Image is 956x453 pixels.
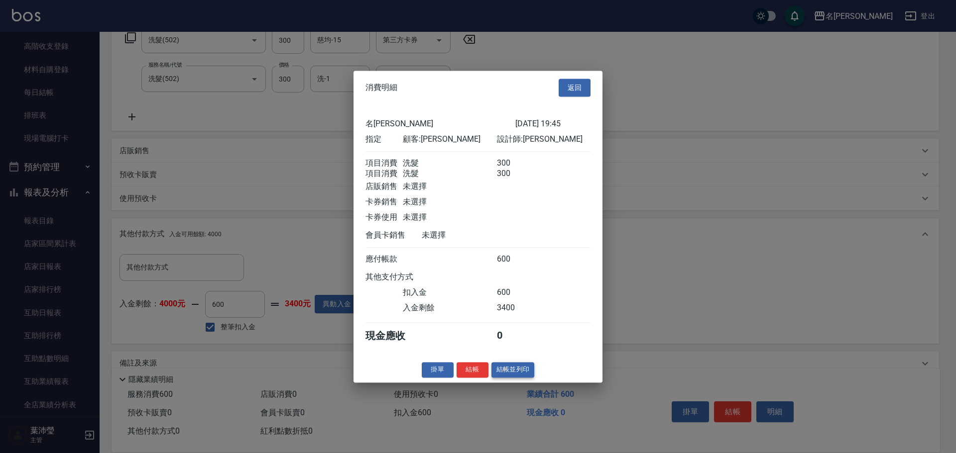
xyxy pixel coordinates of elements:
[365,272,441,282] div: 其他支付方式
[497,158,534,169] div: 300
[491,362,535,377] button: 結帳並列印
[403,287,496,298] div: 扣入金
[365,83,397,92] span: 消費明細
[497,134,591,145] div: 設計師: [PERSON_NAME]
[422,362,454,377] button: 掛單
[403,158,496,169] div: 洗髮
[457,362,488,377] button: 結帳
[422,230,515,241] div: 未選擇
[403,169,496,179] div: 洗髮
[497,303,534,313] div: 3400
[497,287,534,298] div: 600
[403,197,496,207] div: 未選擇
[365,158,403,169] div: 項目消費
[403,303,496,313] div: 入金剩餘
[365,119,515,129] div: 名[PERSON_NAME]
[497,169,534,179] div: 300
[365,134,403,145] div: 指定
[365,169,403,179] div: 項目消費
[515,119,591,129] div: [DATE] 19:45
[365,329,422,343] div: 現金應收
[365,197,403,207] div: 卡券銷售
[365,254,403,265] div: 應付帳款
[559,79,591,97] button: 返回
[365,230,422,241] div: 會員卡銷售
[497,329,534,343] div: 0
[365,181,403,192] div: 店販銷售
[403,212,496,223] div: 未選擇
[365,212,403,223] div: 卡券使用
[403,134,496,145] div: 顧客: [PERSON_NAME]
[497,254,534,265] div: 600
[403,181,496,192] div: 未選擇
